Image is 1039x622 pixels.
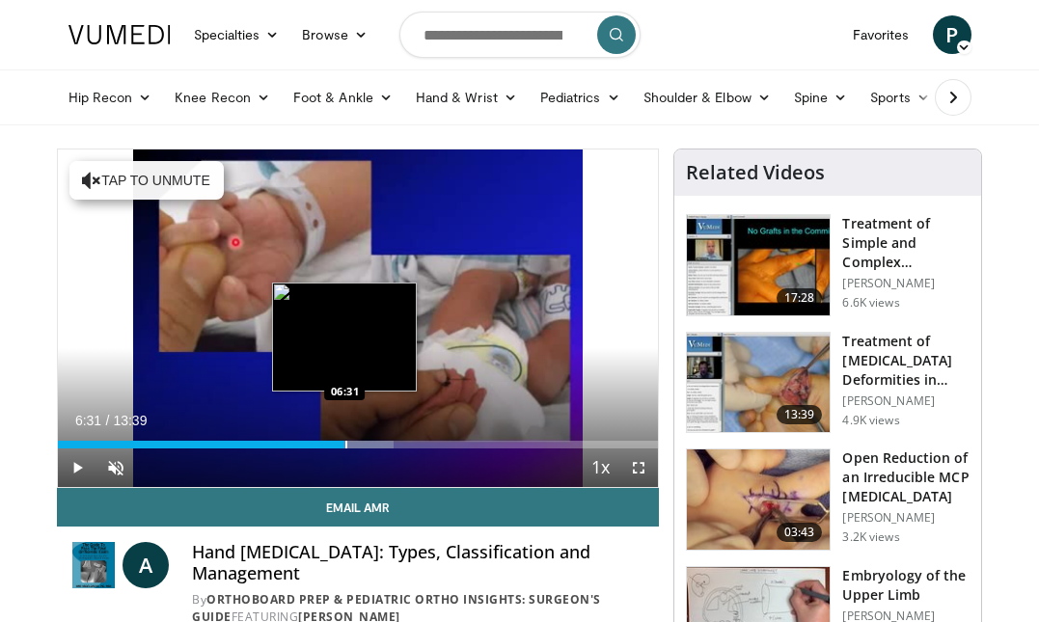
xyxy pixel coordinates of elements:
span: 13:39 [777,405,823,424]
button: Playback Rate [581,448,619,487]
button: Fullscreen [619,448,658,487]
h3: Treatment of Simple and Complex [MEDICAL_DATA] in Pediatrics [842,214,970,272]
a: Favorites [841,15,921,54]
a: Spine [782,78,859,117]
a: Knee Recon [163,78,282,117]
input: Search topics, interventions [399,12,641,58]
a: Sports [859,78,942,117]
a: Specialties [182,15,291,54]
video-js: Video Player [58,149,659,487]
p: 6.6K views [842,295,899,311]
a: A [123,542,169,588]
h3: Open Reduction of an Irreducible MCP [MEDICAL_DATA] [842,448,970,506]
h3: Treatment of [MEDICAL_DATA] Deformities in Pediatrics [842,332,970,390]
a: 13:39 Treatment of [MEDICAL_DATA] Deformities in Pediatrics [PERSON_NAME] 4.9K views [686,332,970,434]
img: e5120947-078f-4803-89a4-11d47330b1e0.150x105_q85_crop-smart_upscale.jpg [687,333,830,433]
a: Hand & Wrist [404,78,529,117]
img: VuMedi Logo [68,25,171,44]
p: [PERSON_NAME] [842,276,970,291]
p: [PERSON_NAME] [842,393,970,409]
button: Play [58,448,96,487]
span: 17:28 [777,288,823,308]
p: 4.9K views [842,413,899,428]
a: Hip Recon [57,78,164,117]
span: / [106,413,110,428]
a: Pediatrics [529,78,632,117]
a: 03:43 Open Reduction of an Irreducible MCP [MEDICAL_DATA] [PERSON_NAME] 3.2K views [686,448,970,551]
span: 13:39 [113,413,147,428]
a: Foot & Ankle [282,78,404,117]
h3: Embryology of the Upper Limb [842,566,970,605]
div: Progress Bar [58,441,659,448]
img: 92f56aec-2e4a-457c-ab04-93952a5dddfd.150x105_q85_crop-smart_upscale.jpg [687,449,830,550]
h4: Related Videos [686,161,825,184]
a: 17:28 Treatment of Simple and Complex [MEDICAL_DATA] in Pediatrics [PERSON_NAME] 6.6K views [686,214,970,316]
p: 3.2K views [842,529,899,545]
button: Tap to unmute [69,161,224,200]
img: d23882e0-d2d0-49a4-8f5f-2b9bbcbe710a.150x105_q85_crop-smart_upscale.jpg [687,215,830,315]
span: 03:43 [777,523,823,542]
h4: Hand [MEDICAL_DATA]: Types, Classification and Management [192,542,643,583]
button: Unmute [96,448,135,487]
a: Shoulder & Elbow [632,78,782,117]
span: 6:31 [75,413,101,428]
img: image.jpeg [272,283,417,392]
p: [PERSON_NAME] [842,510,970,526]
a: Email Amr [57,488,660,527]
a: P [933,15,971,54]
img: OrthoBoard Prep & Pediatric Ortho Insights: Surgeon's Guide [72,542,116,588]
a: Browse [290,15,379,54]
